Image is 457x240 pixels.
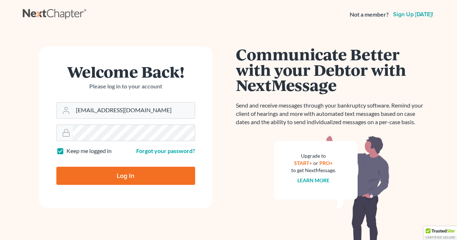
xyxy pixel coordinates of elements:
[313,160,318,166] span: or
[424,226,457,240] div: TrustedSite Certified
[56,167,195,185] input: Log In
[291,167,336,174] div: to get NextMessage.
[56,82,195,91] p: Please log in to your account
[350,10,389,19] strong: Not a member?
[291,152,336,160] div: Upgrade to
[297,177,329,183] a: Learn more
[319,160,333,166] a: PRO+
[56,64,195,79] h1: Welcome Back!
[294,160,312,166] a: START+
[136,147,195,154] a: Forgot your password?
[392,12,435,17] a: Sign up [DATE]!
[66,147,112,155] label: Keep me logged in
[73,102,195,118] input: Email Address
[236,47,427,93] h1: Communicate Better with your Debtor with NextMessage
[236,101,427,126] p: Send and receive messages through your bankruptcy software. Remind your client of hearings and mo...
